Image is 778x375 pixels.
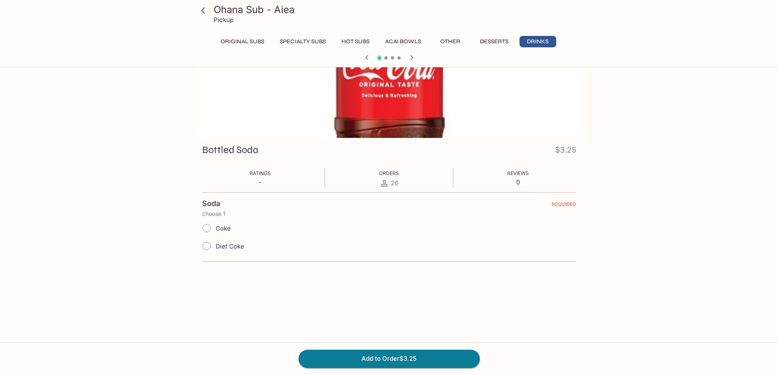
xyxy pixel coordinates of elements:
[475,36,513,47] button: Desserts
[507,170,529,176] span: Reviews
[214,3,579,16] h3: Ohana Sub - Aiea
[275,36,330,47] button: Specialty Subs
[250,170,271,176] span: Ratings
[432,36,469,47] button: Other
[519,36,556,47] button: Drinks
[555,144,576,160] h4: $3.25
[299,350,480,368] button: Add to Order$3.25
[214,16,234,24] p: Pickup
[337,36,374,47] button: Hot Subs
[202,199,220,208] h4: Soda
[202,144,259,156] h3: Bottled Soda
[196,30,582,138] div: Bottled Soda
[507,178,529,186] p: 0
[379,170,399,176] span: Orders
[216,242,244,250] span: Diet Coke
[381,36,426,47] button: Acai Bowls
[216,224,231,232] span: Coke
[250,178,271,186] p: -
[552,201,576,211] span: REQUIRED
[202,211,576,217] p: choose 1
[216,36,269,47] button: Original Subs
[391,179,398,187] span: 26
